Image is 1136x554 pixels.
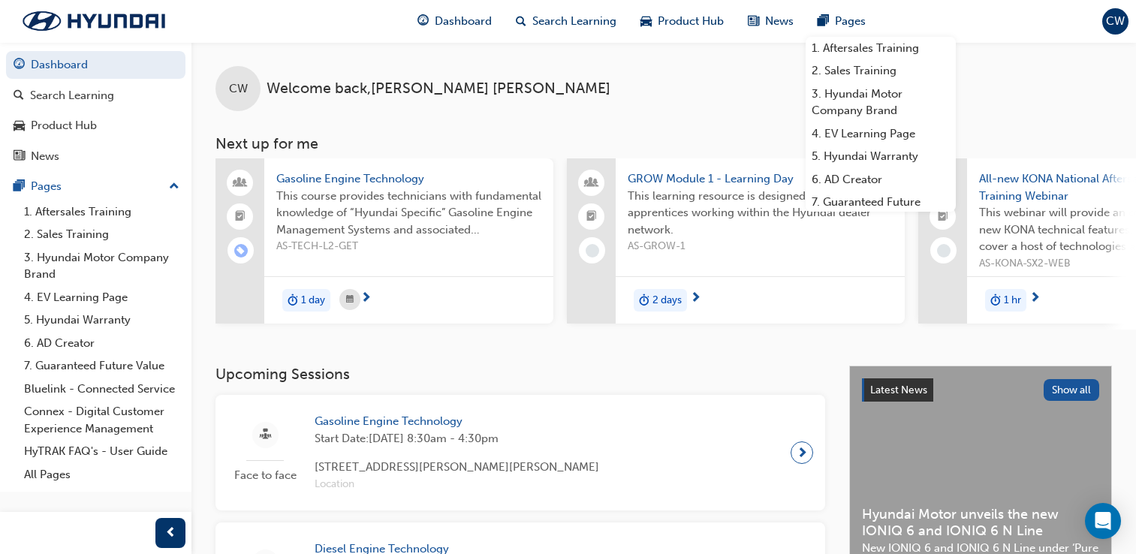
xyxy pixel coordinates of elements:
a: 1. Aftersales Training [806,37,956,60]
span: Start Date: [DATE] 8:30am - 4:30pm [315,430,599,447]
a: 3. Hyundai Motor Company Brand [806,83,956,122]
div: Search Learning [30,87,114,104]
a: 5. Hyundai Warranty [806,145,956,168]
a: Face to faceGasoline Engine TechnologyStart Date:[DATE] 8:30am - 4:30pm[STREET_ADDRESS][PERSON_NA... [228,407,813,498]
span: guage-icon [14,59,25,72]
span: news-icon [14,150,25,164]
a: Latest NewsShow all [862,378,1099,402]
h3: Upcoming Sessions [215,366,825,383]
h3: Next up for me [191,135,1136,152]
span: duration-icon [990,291,1001,310]
a: 2. Sales Training [806,59,956,83]
span: car-icon [640,12,652,31]
span: next-icon [1029,292,1041,306]
span: prev-icon [165,524,176,543]
a: Gasoline Engine TechnologyThis course provides technicians with fundamental knowledge of “Hyundai... [215,158,553,324]
span: calendar-icon [346,291,354,309]
a: 4. EV Learning Page [18,286,185,309]
span: 1 hr [1004,292,1021,309]
span: Search Learning [532,13,616,30]
button: Pages [6,173,185,200]
a: car-iconProduct Hub [628,6,736,37]
a: All Pages [18,463,185,486]
span: learningRecordVerb_NONE-icon [586,244,599,257]
span: Gasoline Engine Technology [315,413,599,430]
span: CW [1106,13,1125,30]
span: duration-icon [288,291,298,310]
span: CW [229,80,248,98]
a: 7. Guaranteed Future Value [806,191,956,230]
span: This course provides technicians with fundamental knowledge of “Hyundai Specific” Gasoline Engine... [276,188,541,239]
span: Gasoline Engine Technology [276,170,541,188]
span: duration-icon [639,291,649,310]
a: 6. AD Creator [806,168,956,191]
div: Pages [31,178,62,195]
span: [STREET_ADDRESS][PERSON_NAME][PERSON_NAME] [315,459,599,476]
span: people-icon [586,173,597,193]
span: Hyundai Motor unveils the new IONIQ 6 and IONIQ 6 N Line [862,506,1099,540]
a: pages-iconPages [806,6,878,37]
span: pages-icon [818,12,829,31]
span: booktick-icon [938,207,948,227]
span: Face to face [228,467,303,484]
span: booktick-icon [586,207,597,227]
button: DashboardSearch LearningProduct HubNews [6,48,185,173]
a: Product Hub [6,112,185,140]
span: Pages [835,13,866,30]
button: CW [1102,8,1128,35]
a: 4. EV Learning Page [806,122,956,146]
a: Bluelink - Connected Service [18,378,185,401]
div: News [31,148,59,165]
a: 2. Sales Training [18,223,185,246]
span: next-icon [360,292,372,306]
div: Open Intercom Messenger [1085,503,1121,539]
a: GROW Module 1 - Learning DayThis learning resource is designed for first year apprentices working... [567,158,905,324]
span: This learning resource is designed for first year apprentices working within the Hyundai dealer n... [628,188,893,239]
span: Welcome back , [PERSON_NAME] [PERSON_NAME] [267,80,610,98]
a: HyTRAK FAQ's - User Guide [18,440,185,463]
a: 6. AD Creator [18,332,185,355]
a: guage-iconDashboard [405,6,504,37]
a: 1. Aftersales Training [18,200,185,224]
span: Product Hub [658,13,724,30]
span: up-icon [169,177,179,197]
a: News [6,143,185,170]
span: News [765,13,794,30]
span: car-icon [14,119,25,133]
span: people-icon [235,173,246,193]
span: learningRecordVerb_NONE-icon [937,244,951,257]
span: next-icon [797,442,808,463]
span: sessionType_FACE_TO_FACE-icon [260,426,271,444]
span: 2 days [652,292,682,309]
a: Dashboard [6,51,185,79]
img: Trak [8,5,180,37]
button: Show all [1044,379,1100,401]
span: AS-TECH-L2-GET [276,238,541,255]
a: Connex - Digital Customer Experience Management [18,400,185,440]
span: Dashboard [435,13,492,30]
span: 1 day [301,292,325,309]
span: booktick-icon [235,207,246,227]
a: Search Learning [6,82,185,110]
span: GROW Module 1 - Learning Day [628,170,893,188]
span: AS-GROW-1 [628,238,893,255]
span: next-icon [690,292,701,306]
span: guage-icon [417,12,429,31]
span: search-icon [14,89,24,103]
span: search-icon [516,12,526,31]
a: 3. Hyundai Motor Company Brand [18,246,185,286]
span: learningRecordVerb_ENROLL-icon [234,244,248,257]
span: pages-icon [14,180,25,194]
span: Latest News [870,384,927,396]
span: Location [315,476,599,493]
span: news-icon [748,12,759,31]
a: news-iconNews [736,6,806,37]
a: search-iconSearch Learning [504,6,628,37]
div: Product Hub [31,117,97,134]
a: 5. Hyundai Warranty [18,309,185,332]
a: 7. Guaranteed Future Value [18,354,185,378]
